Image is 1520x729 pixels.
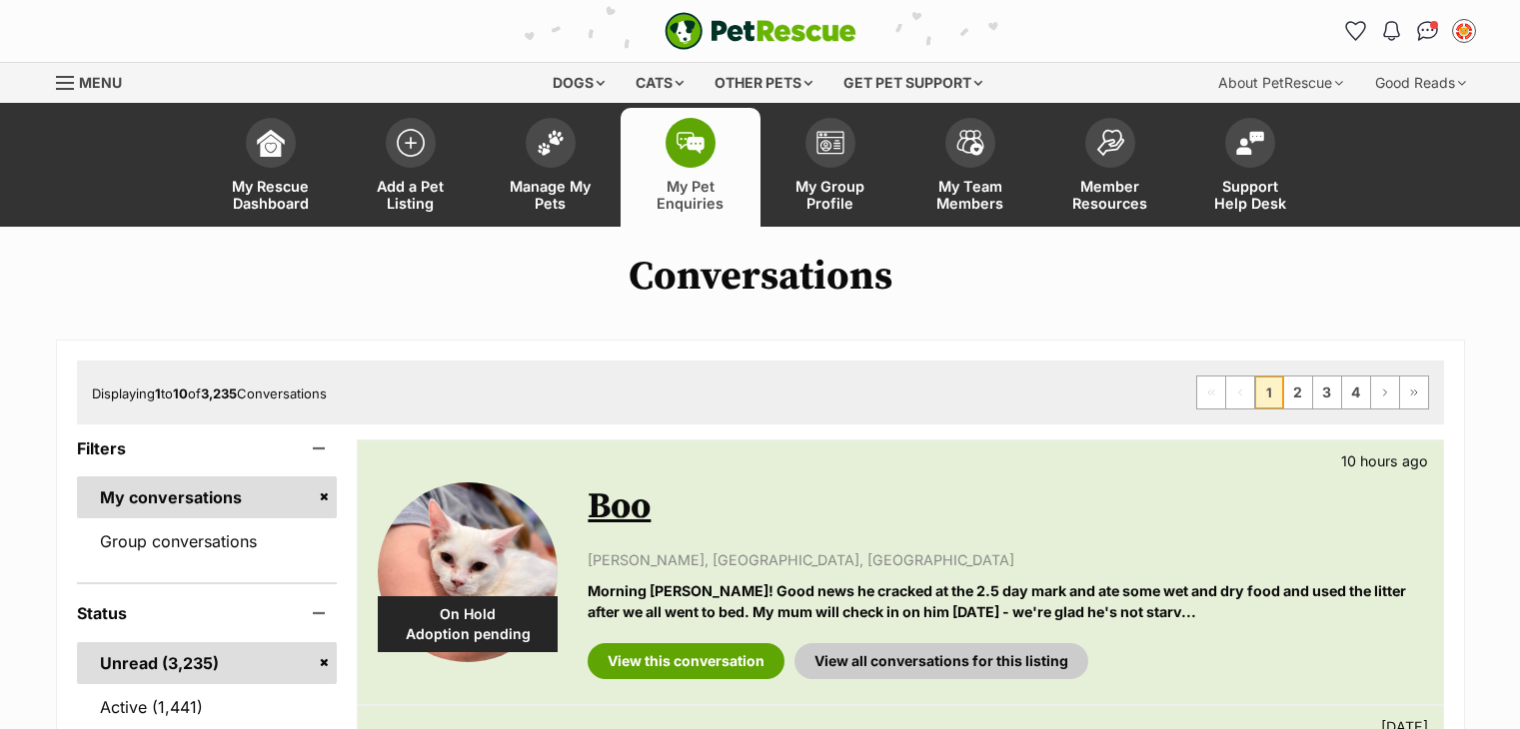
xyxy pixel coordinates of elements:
a: Page 3 [1313,376,1341,408]
span: First page [1197,376,1225,408]
a: Support Help Desk [1180,108,1320,227]
button: My account [1448,15,1480,47]
a: Next page [1371,376,1399,408]
img: dashboard-icon-eb2f2d2d3e046f16d808141f083e7271f6b2e854fb5c12c21221c1fb7104beca.svg [257,129,285,157]
a: Conversations [1412,15,1444,47]
p: 10 hours ago [1341,450,1428,471]
span: Support Help Desk [1205,178,1295,212]
div: Good Reads [1361,63,1480,103]
a: My conversations [77,476,338,518]
div: About PetRescue [1204,63,1357,103]
header: Status [77,604,338,622]
a: View all conversations for this listing [794,643,1088,679]
strong: 10 [173,385,188,401]
a: Boo [588,484,651,529]
img: help-desk-icon-fdf02630f3aa405de69fd3d07c3f3aa587a6932b1a1747fa1d2bba05be0121f9.svg [1236,131,1264,155]
img: team-members-icon-5396bd8760b3fe7c0b43da4ab00e1e3bb1a5d9ba89233759b79545d2d3fc5d0d.svg [956,130,984,156]
div: Dogs [539,63,619,103]
a: View this conversation [588,643,784,679]
a: Last page [1400,376,1428,408]
span: My Group Profile [785,178,875,212]
strong: 1 [155,385,161,401]
a: Menu [56,63,136,99]
ul: Account quick links [1340,15,1480,47]
span: Displaying to of Conversations [92,385,327,401]
img: member-resources-icon-8e73f808a243e03378d46382f2149f9095a855e16c252ad45f914b54edf8863c.svg [1096,129,1124,156]
a: My Team Members [900,108,1040,227]
img: pet-enquiries-icon-7e3ad2cf08bfb03b45e93fb7055b45f3efa6380592205ae92323e6603595dc1f.svg [677,132,705,154]
a: My Rescue Dashboard [201,108,341,227]
nav: Pagination [1196,375,1429,409]
span: Add a Pet Listing [366,178,456,212]
img: chat-41dd97257d64d25036548639549fe6c8038ab92f7586957e7f3b1b290dea8141.svg [1417,21,1438,41]
span: My Pet Enquiries [646,178,736,212]
a: Manage My Pets [481,108,621,227]
img: logo-e224e6f780fb5917bec1dbf3a21bbac754714ae5b6737aabdf751b685950b380.svg [665,12,856,50]
a: Page 2 [1284,376,1312,408]
a: Favourites [1340,15,1372,47]
a: My Pet Enquiries [621,108,760,227]
strong: 3,235 [201,385,237,401]
p: [PERSON_NAME], [GEOGRAPHIC_DATA], [GEOGRAPHIC_DATA] [588,549,1422,570]
p: Morning [PERSON_NAME]! Good news he cracked at the 2.5 day mark and ate some wet and dry food and... [588,580,1422,623]
img: manage-my-pets-icon-02211641906a0b7f246fdf0571729dbe1e7629f14944591b6c1af311fb30b64b.svg [537,130,565,156]
span: My Rescue Dashboard [226,178,316,212]
img: add-pet-listing-icon-0afa8454b4691262ce3f59096e99ab1cd57d4a30225e0717b998d2c9b9846f56.svg [397,129,425,157]
button: Notifications [1376,15,1408,47]
div: On Hold [378,596,558,652]
span: Member Resources [1065,178,1155,212]
img: notifications-46538b983faf8c2785f20acdc204bb7945ddae34d4c08c2a6579f10ce5e182be.svg [1383,21,1399,41]
div: Cats [622,63,698,103]
a: Unread (3,235) [77,642,338,684]
span: Adoption pending [378,624,558,644]
a: My Group Profile [760,108,900,227]
a: Group conversations [77,520,338,562]
a: PetRescue [665,12,856,50]
div: Get pet support [829,63,996,103]
img: group-profile-icon-3fa3cf56718a62981997c0bc7e787c4b2cf8bcc04b72c1350f741eb67cf2f40e.svg [816,131,844,155]
span: Page 1 [1255,376,1283,408]
img: Boo [378,482,558,662]
header: Filters [77,439,338,457]
a: Member Resources [1040,108,1180,227]
a: Page 4 [1342,376,1370,408]
a: Active (1,441) [77,686,338,728]
div: Other pets [701,63,826,103]
a: Add a Pet Listing [341,108,481,227]
span: My Team Members [925,178,1015,212]
span: Previous page [1226,376,1254,408]
img: Sharon McNaught profile pic [1454,21,1474,41]
span: Manage My Pets [506,178,596,212]
span: Menu [79,74,122,91]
